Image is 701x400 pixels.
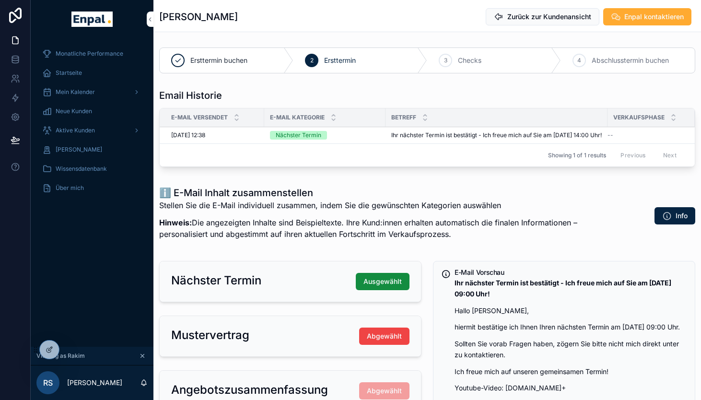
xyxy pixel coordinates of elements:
[363,277,402,286] span: Ausgewählt
[36,122,148,139] a: Aktive Kunden
[171,273,261,288] h2: Nächster Termin
[36,64,148,82] a: Startseite
[486,8,599,25] button: Zurück zur Kundenansicht
[36,83,148,101] a: Mein Kalender
[458,56,481,65] span: Checks
[56,88,95,96] span: Mein Kalender
[455,322,687,333] p: hiermit bestätige ich Ihnen Ihren nächsten Termin am [DATE] 09:00 Uhr.
[654,207,695,224] button: Info
[356,273,409,290] button: Ausgewählt
[577,57,581,64] span: 4
[36,352,85,360] span: Viewing as Rakim
[613,114,665,121] span: Verkaufsphase
[455,339,687,361] p: Sollten Sie vorab Fragen haben, zögern Sie bitte nicht mich direkt unter zu kontaktieren.
[444,57,447,64] span: 3
[276,131,321,140] div: Nächster Termin
[592,56,669,65] span: Abschlusstermin buchen
[455,279,671,298] strong: Ihr nächster Termin ist bestätigt - Ich freue mich auf Sie am [DATE] 09:00 Uhr!
[367,331,402,341] span: Abgewählt
[455,366,687,377] p: Ich freue mich auf unseren gemeinsamen Termin!
[159,186,623,200] h1: ℹ️ E-Mail Inhalt zusammenstellen
[455,306,687,317] p: Hallo [PERSON_NAME],
[624,12,684,22] span: Enpal kontaktieren
[171,328,249,343] h2: Mustervertrag
[71,12,112,27] img: App logo
[31,38,153,209] div: scrollable content
[36,141,148,158] a: [PERSON_NAME]
[548,152,606,159] span: Showing 1 of 1 results
[171,131,205,139] span: [DATE] 12:38
[190,56,247,65] span: Ersttermin buchen
[56,69,82,77] span: Startseite
[455,383,687,394] p: Youtube-Video: [DOMAIN_NAME]+
[391,114,416,121] span: Betreff
[159,217,623,240] p: Die angezeigten Inhalte sind Beispieltexte. Ihre Kund:innen erhalten automatisch die finalen Info...
[676,211,688,221] span: Info
[359,328,409,345] button: Abgewählt
[56,146,102,153] span: [PERSON_NAME]
[56,107,92,115] span: Neue Kunden
[56,184,84,192] span: Über mich
[455,269,687,276] h5: E-Mail Vorschau
[36,45,148,62] a: Monatliche Performance
[159,10,238,24] h1: [PERSON_NAME]
[159,200,623,211] p: Stellen Sie die E-Mail individuell zusammen, indem Sie die gewünschten Kategorien auswählen
[36,103,148,120] a: Neue Kunden
[171,382,328,398] h2: Angebotszusammenfassung
[608,131,613,139] span: --
[56,50,123,58] span: Monatliche Performance
[36,160,148,177] a: Wissensdatenbank
[171,114,228,121] span: E-Mail versendet
[310,57,314,64] span: 2
[56,127,95,134] span: Aktive Kunden
[36,179,148,197] a: Über mich
[324,56,356,65] span: Ersttermin
[159,89,222,102] h1: Email Historie
[67,378,122,388] p: [PERSON_NAME]
[270,114,325,121] span: E-Mail Kategorie
[159,218,192,227] strong: Hinweis:
[43,377,53,388] span: RS
[507,12,591,22] span: Zurück zur Kundenansicht
[603,8,691,25] button: Enpal kontaktieren
[56,165,107,173] span: Wissensdatenbank
[391,131,602,139] span: Ihr nächster Termin ist bestätigt - Ich freue mich auf Sie am [DATE] 14:00 Uhr!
